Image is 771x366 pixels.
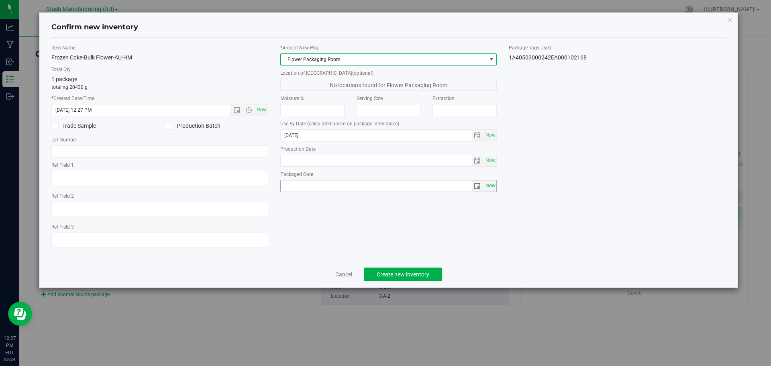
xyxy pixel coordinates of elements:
[307,121,399,127] span: (calculated based on package inheritance)
[280,79,497,91] span: No locations found for Flower Packaging Room
[51,84,268,91] p: totaling 20430 g
[51,53,268,62] div: Frozen Coke-Bulk Flower-AU-HM
[483,129,497,141] span: Set Current date
[280,171,497,178] label: Packaged Date
[166,122,268,130] label: Production Batch
[483,180,497,192] span: Set Current date
[51,66,268,73] label: Total Qty
[242,107,255,113] span: Open the time view
[280,145,497,153] label: Production Date
[483,155,497,166] span: Set Current date
[280,44,497,51] label: Area of New Pkg
[51,76,77,82] span: 1 package
[335,270,352,278] a: Cancel
[51,223,268,231] label: Ref Field 3
[51,192,268,200] label: Ref Field 2
[280,70,497,77] label: Location of [GEOGRAPHIC_DATA]
[51,44,268,51] label: Item Name
[280,120,497,127] label: Use By Date
[472,180,483,192] span: select
[483,155,496,166] span: select
[377,271,429,278] span: Create new inventory
[230,107,244,113] span: Open the date view
[432,95,497,102] label: Extraction
[281,54,487,65] span: Flower Packaging Room
[8,302,32,326] iframe: Resource center
[280,95,345,102] label: Moisture %
[472,130,483,141] span: select
[352,70,373,76] span: (optional)
[255,104,268,116] span: Set Current date
[51,162,268,169] label: Ref Field 1
[51,136,268,143] label: Lot Number
[483,180,496,192] span: select
[364,268,442,281] button: Create new inventory
[51,95,268,102] label: Created Date/Time
[472,155,483,166] span: select
[51,22,138,33] h4: Confirm new inventory
[483,130,496,141] span: select
[509,44,726,51] label: Package Tags Used
[509,53,726,62] div: 1A40503000242EA000102168
[51,122,154,130] label: Trade Sample
[357,95,421,102] label: Serving Size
